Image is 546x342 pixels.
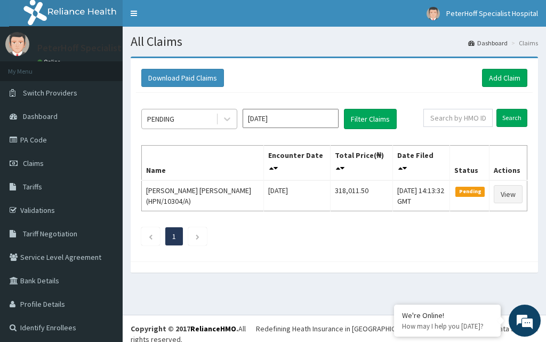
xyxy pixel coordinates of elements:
th: Total Price(₦) [331,146,392,181]
li: Claims [509,38,538,47]
th: Encounter Date [264,146,331,181]
a: Page 1 is your current page [172,232,176,241]
th: Date Filed [392,146,450,181]
a: Online [37,58,63,66]
h1: All Claims [131,35,538,49]
span: Tariff Negotiation [23,229,77,238]
a: Dashboard [468,38,508,47]
div: PENDING [147,114,174,124]
span: Pending [455,187,485,196]
p: PeterHoff Specialist Hospital [37,43,159,53]
a: Previous page [148,232,153,241]
a: RelianceHMO [190,324,236,333]
td: [DATE] 14:13:32 GMT [392,180,450,211]
input: Select Month and Year [243,109,339,128]
span: Switch Providers [23,88,77,98]
img: User Image [427,7,440,20]
button: Download Paid Claims [141,69,224,87]
td: [PERSON_NAME] [PERSON_NAME] (HPN/10304/A) [142,180,264,211]
th: Status [450,146,489,181]
p: How may I help you today? [402,322,493,331]
th: Name [142,146,264,181]
th: Actions [489,146,527,181]
span: Dashboard [23,112,58,121]
span: PeterHoff Specialist Hospital [446,9,538,18]
strong: Copyright © 2017 . [131,324,238,333]
div: Redefining Heath Insurance in [GEOGRAPHIC_DATA] using Telemedicine and Data Science! [256,323,538,334]
td: [DATE] [264,180,331,211]
td: 318,011.50 [331,180,392,211]
a: Add Claim [482,69,527,87]
a: Next page [195,232,200,241]
span: Tariffs [23,182,42,192]
img: User Image [5,32,29,56]
input: Search by HMO ID [423,109,493,127]
span: Claims [23,158,44,168]
div: We're Online! [402,311,493,320]
button: Filter Claims [344,109,397,129]
a: View [494,185,523,203]
input: Search [496,109,527,127]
